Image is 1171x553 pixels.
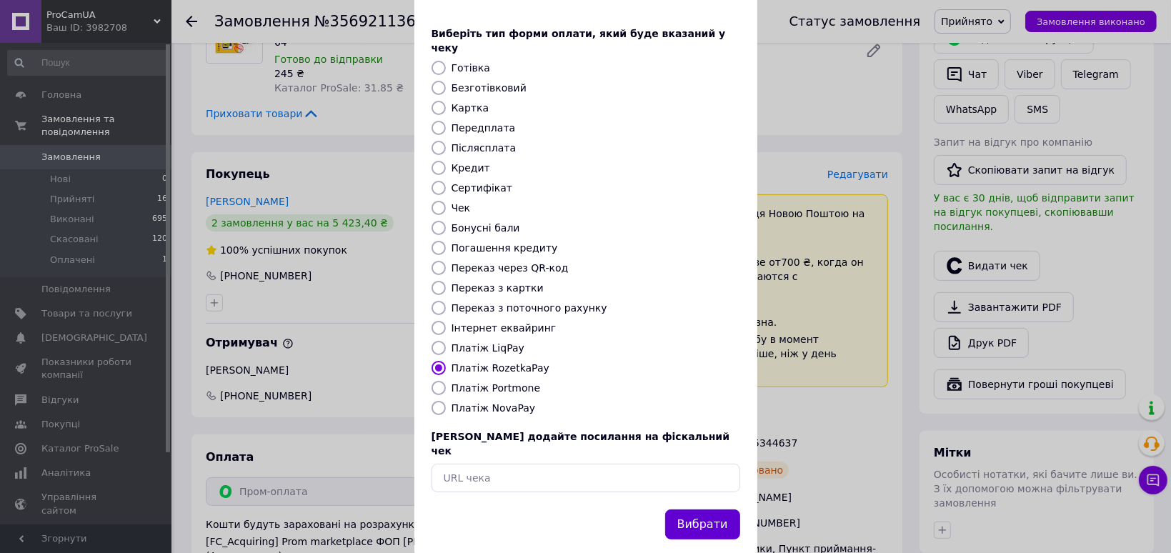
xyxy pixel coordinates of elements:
label: Післясплата [452,142,517,154]
label: Платіж Portmone [452,382,541,394]
label: Кредит [452,162,490,174]
label: Бонусні бали [452,222,520,234]
label: Інтернет еквайринг [452,322,557,334]
input: URL чека [432,464,740,492]
label: Чек [452,202,471,214]
button: Вибрати [665,509,740,540]
label: Переказ з картки [452,282,544,294]
label: Передплата [452,122,516,134]
label: Готівка [452,62,490,74]
label: Картка [452,102,489,114]
label: Платіж RozetkaPay [452,362,549,374]
label: Сертифікат [452,182,513,194]
span: [PERSON_NAME] додайте посилання на фіскальний чек [432,431,730,457]
label: Погашення кредиту [452,242,558,254]
label: Платіж NovaPay [452,402,536,414]
label: Платіж LiqPay [452,342,524,354]
span: Виберіть тип форми оплати, який буде вказаний у чеку [432,28,726,54]
label: Переказ з поточного рахунку [452,302,607,314]
label: Безготівковий [452,82,527,94]
label: Переказ через QR-код [452,262,569,274]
